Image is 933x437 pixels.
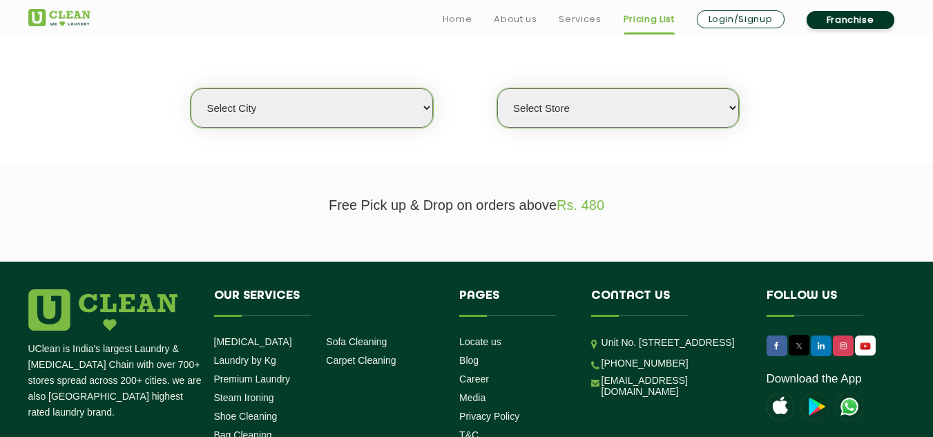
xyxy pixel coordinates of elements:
[214,355,276,366] a: Laundry by Kg
[697,10,785,28] a: Login/Signup
[767,289,888,315] h4: Follow us
[214,289,439,315] h4: Our Services
[214,336,292,347] a: [MEDICAL_DATA]
[28,341,204,420] p: UClean is India's largest Laundry & [MEDICAL_DATA] Chain with over 700+ stores spread across 200+...
[602,358,689,369] a: [PHONE_NUMBER]
[214,392,274,403] a: Steam Ironing
[836,393,863,420] img: UClean Laundry and Dry Cleaning
[557,197,604,213] span: Rs. 480
[459,355,479,366] a: Blog
[326,355,396,366] a: Carpet Cleaning
[559,11,601,28] a: Services
[28,289,177,331] img: logo.png
[459,336,501,347] a: Locate us
[767,393,794,420] img: apple-icon.png
[624,11,675,28] a: Pricing List
[602,335,746,351] p: Unit No. [STREET_ADDRESS]
[28,9,90,26] img: UClean Laundry and Dry Cleaning
[856,339,874,353] img: UClean Laundry and Dry Cleaning
[28,197,905,213] p: Free Pick up & Drop on orders above
[459,289,570,315] h4: Pages
[214,373,291,385] a: Premium Laundry
[767,372,862,386] a: Download the App
[801,393,829,420] img: playstoreicon.png
[459,392,485,403] a: Media
[326,336,387,347] a: Sofa Cleaning
[602,375,746,397] a: [EMAIL_ADDRESS][DOMAIN_NAME]
[494,11,537,28] a: About us
[459,411,519,422] a: Privacy Policy
[591,289,746,315] h4: Contact us
[807,11,894,29] a: Franchise
[443,11,472,28] a: Home
[459,373,489,385] a: Career
[214,411,278,422] a: Shoe Cleaning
